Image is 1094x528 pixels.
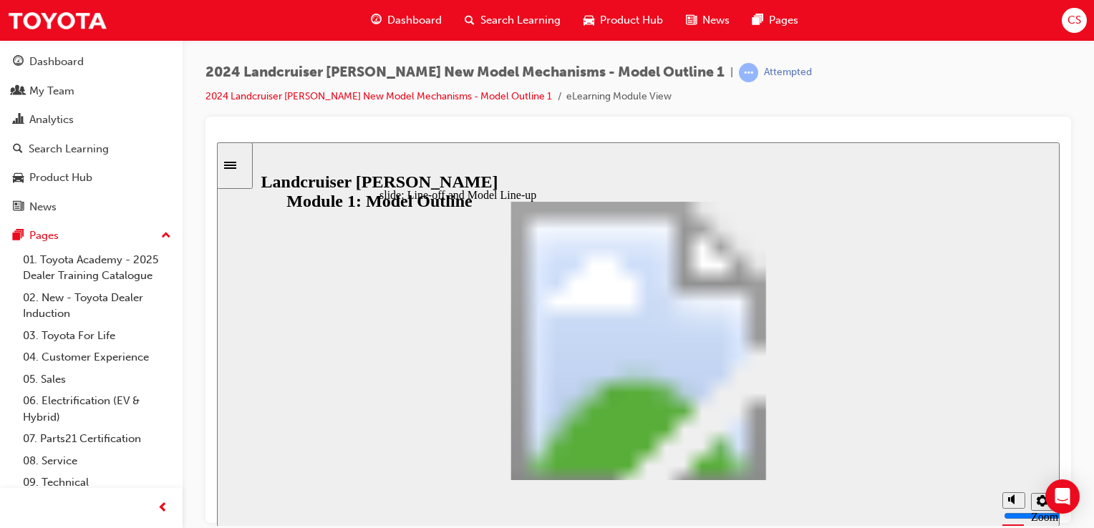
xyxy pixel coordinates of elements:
[6,223,177,249] button: Pages
[814,368,841,406] label: Zoom to fit
[572,6,674,35] a: car-iconProduct Hub
[17,249,177,287] a: 01. Toyota Academy - 2025 Dealer Training Catalogue
[13,56,24,69] span: guage-icon
[371,11,382,29] span: guage-icon
[769,12,798,29] span: Pages
[480,12,561,29] span: Search Learning
[764,66,812,79] div: Attempted
[29,141,109,157] div: Search Learning
[6,49,177,75] a: Dashboard
[17,368,177,391] a: 05. Sales
[739,63,758,82] span: learningRecordVerb_ATTEMPT-icon
[13,201,24,214] span: news-icon
[686,11,697,29] span: news-icon
[158,499,168,517] span: prev-icon
[600,12,663,29] span: Product Hub
[785,350,808,366] button: Mute (Ctrl+Alt+M)
[387,12,442,29] span: Dashboard
[17,287,177,325] a: 02. New - Toyota Dealer Induction
[674,6,741,35] a: news-iconNews
[13,230,24,243] span: pages-icon
[17,450,177,472] a: 08. Service
[17,346,177,368] a: 04. Customer Experience
[29,170,92,186] div: Product Hub
[465,11,475,29] span: search-icon
[453,6,572,35] a: search-iconSearch Learning
[17,428,177,450] a: 07. Parts21 Certification
[17,471,177,494] a: 09. Technical
[13,114,24,127] span: chart-icon
[702,12,730,29] span: News
[6,194,177,220] a: News
[359,6,453,35] a: guage-iconDashboard
[6,165,177,191] a: Product Hub
[6,136,177,162] a: Search Learning
[13,172,24,185] span: car-icon
[6,78,177,104] a: My Team
[205,90,552,102] a: 2024 Landcruiser [PERSON_NAME] New Model Mechanisms - Model Outline 1
[741,6,810,35] a: pages-iconPages
[787,368,879,379] input: volume
[778,338,836,384] div: misc controls
[29,228,59,244] div: Pages
[13,85,24,98] span: people-icon
[7,4,107,36] img: Trak
[1068,12,1081,29] span: CS
[730,64,733,81] span: |
[814,351,837,368] button: Settings
[161,227,171,245] span: up-icon
[17,325,177,347] a: 03. Toyota For Life
[1045,479,1080,514] div: Open Intercom Messenger
[29,83,74,99] div: My Team
[17,390,177,428] a: 06. Electrification (EV & Hybrid)
[752,11,763,29] span: pages-icon
[566,89,672,105] li: eLearning Module View
[6,46,177,223] button: DashboardMy TeamAnalyticsSearch LearningProduct HubNews
[1062,8,1087,33] button: CS
[29,199,57,215] div: News
[13,143,23,156] span: search-icon
[29,112,74,128] div: Analytics
[584,11,594,29] span: car-icon
[6,107,177,133] a: Analytics
[205,64,725,81] span: 2024 Landcruiser [PERSON_NAME] New Model Mechanisms - Model Outline 1
[29,54,84,70] div: Dashboard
